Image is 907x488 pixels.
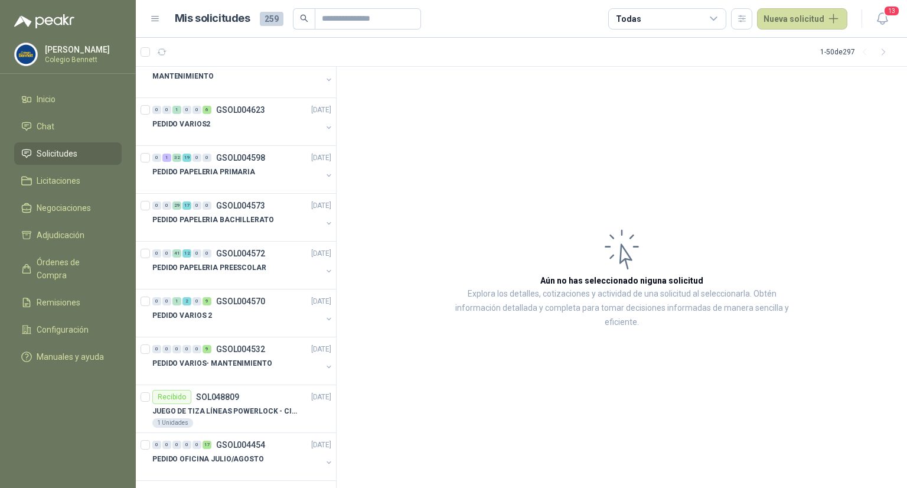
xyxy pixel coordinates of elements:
p: JUEGO DE TIZA LÍNEAS POWERLOCK - CIMBRA [152,406,299,417]
div: Recibido [152,390,191,404]
div: 0 [152,106,161,114]
p: SOL048809 [196,393,239,401]
div: 0 [193,345,201,353]
div: 17 [182,201,191,210]
div: 0 [182,345,191,353]
div: 9 [203,345,211,353]
a: 0 0 0 0 0 17 GSOL004454[DATE] PEDIDO OFICINA JULIO/AGOSTO [152,438,334,476]
div: 0 [172,441,181,449]
p: GSOL004623 [216,106,265,114]
p: [DATE] [311,392,331,403]
div: 0 [162,106,171,114]
span: Negociaciones [37,201,91,214]
p: [DATE] [311,440,331,451]
a: Solicitudes [14,142,122,165]
span: search [300,14,308,22]
div: 32 [172,154,181,162]
p: GSOL004570 [216,297,265,305]
p: GSOL004532 [216,345,265,353]
div: 0 [152,249,161,258]
span: Órdenes de Compra [37,256,110,282]
span: Inicio [37,93,56,106]
p: GSOL004573 [216,201,265,210]
div: 0 [203,249,211,258]
p: PEDIDO PAPELERIA PRIMARIA [152,167,255,178]
div: 0 [193,154,201,162]
div: 0 [152,154,161,162]
button: 13 [872,8,893,30]
div: 12 [182,249,191,258]
img: Company Logo [15,43,37,66]
p: PEDIDO VARIOS- MANTENIMIENTO [152,358,272,369]
p: GSOL004572 [216,249,265,258]
p: PEDIDO VARIOS2 [152,119,210,130]
span: Configuración [37,323,89,336]
a: 0 0 1 0 0 6 GSOL004623[DATE] PEDIDO VARIOS2 [152,103,334,141]
a: Negociaciones [14,197,122,219]
p: GSOL004454 [216,441,265,449]
a: 0 0 0 0 0 2 GSOL004718[DATE] MANTENIMIENTO [152,55,334,93]
div: 0 [193,441,201,449]
span: 13 [883,5,900,17]
p: [DATE] [311,344,331,355]
div: Todas [616,12,641,25]
div: 1 - 50 de 297 [820,43,893,61]
div: 0 [193,249,201,258]
a: 0 1 32 19 0 0 GSOL004598[DATE] PEDIDO PAPELERIA PRIMARIA [152,151,334,188]
div: 0 [152,201,161,210]
div: 0 [182,441,191,449]
a: Remisiones [14,291,122,314]
button: Nueva solicitud [757,8,847,30]
div: 0 [193,201,201,210]
a: Configuración [14,318,122,341]
p: PEDIDO PAPELERIA BACHILLERATO [152,214,274,226]
span: Adjudicación [37,229,84,242]
p: PEDIDO PAPELERIA PREESCOLAR [152,262,266,274]
span: Chat [37,120,54,133]
div: 17 [203,441,211,449]
div: 0 [193,297,201,305]
div: 29 [172,201,181,210]
div: 1 [172,106,181,114]
div: 0 [152,345,161,353]
div: 0 [203,201,211,210]
div: 0 [162,345,171,353]
div: 9 [203,297,211,305]
a: RecibidoSOL048809[DATE] JUEGO DE TIZA LÍNEAS POWERLOCK - CIMBRA1 Unidades [136,385,336,433]
p: PEDIDO VARIOS 2 [152,310,212,321]
span: Solicitudes [37,147,77,160]
span: 259 [260,12,283,26]
div: 0 [182,106,191,114]
a: 0 0 29 17 0 0 GSOL004573[DATE] PEDIDO PAPELERIA BACHILLERATO [152,199,334,236]
div: 41 [172,249,181,258]
div: 1 Unidades [152,418,193,428]
p: [DATE] [311,105,331,116]
div: 2 [182,297,191,305]
a: Manuales y ayuda [14,346,122,368]
p: [DATE] [311,152,331,164]
div: 0 [172,345,181,353]
h1: Mis solicitudes [175,10,250,27]
span: Remisiones [37,296,80,309]
img: Logo peakr [14,14,74,28]
p: [PERSON_NAME] [45,45,119,54]
div: 0 [162,249,171,258]
a: Órdenes de Compra [14,251,122,287]
div: 0 [152,441,161,449]
div: 6 [203,106,211,114]
div: 0 [152,297,161,305]
p: MANTENIMIENTO [152,71,213,82]
span: Licitaciones [37,174,80,187]
a: Chat [14,115,122,138]
p: [DATE] [311,296,331,307]
div: 1 [172,297,181,305]
p: [DATE] [311,248,331,259]
a: 0 0 41 12 0 0 GSOL004572[DATE] PEDIDO PAPELERIA PREESCOLAR [152,246,334,284]
a: 0 0 0 0 0 9 GSOL004532[DATE] PEDIDO VARIOS- MANTENIMIENTO [152,342,334,380]
span: Manuales y ayuda [37,350,104,363]
p: Explora los detalles, cotizaciones y actividad de una solicitud al seleccionarla. Obtén informaci... [455,287,789,330]
div: 0 [193,106,201,114]
div: 0 [162,297,171,305]
a: Licitaciones [14,170,122,192]
a: 0 0 1 2 0 9 GSOL004570[DATE] PEDIDO VARIOS 2 [152,294,334,332]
